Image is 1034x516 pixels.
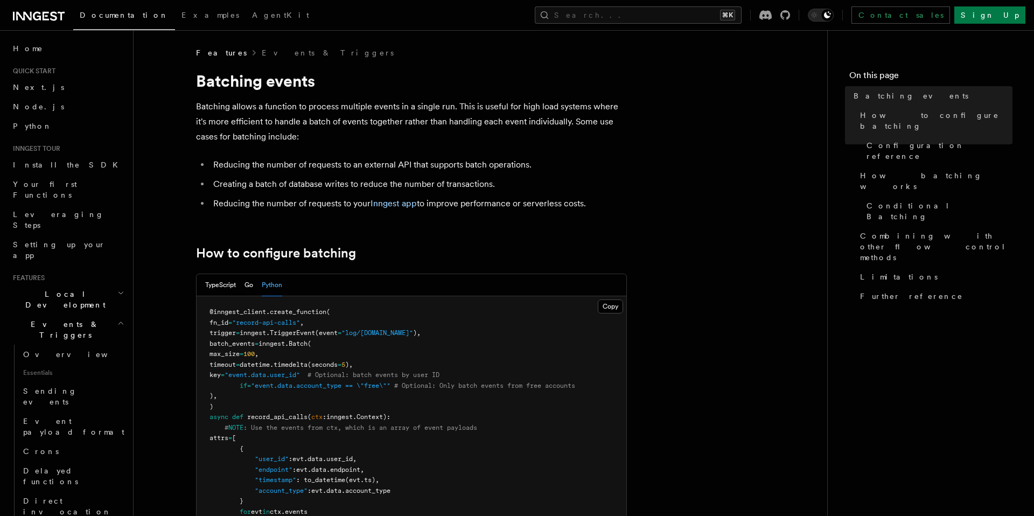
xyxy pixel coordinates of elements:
[9,289,117,310] span: Local Development
[308,413,311,421] span: (
[413,329,421,337] span: ),
[323,487,326,494] span: .
[867,200,1012,222] span: Conditional Batching
[292,466,296,473] span: :
[856,287,1012,306] a: Further reference
[338,329,341,337] span: =
[209,392,217,400] span: ),
[326,487,341,494] span: data
[240,508,251,515] span: for
[394,382,575,389] span: # Optional: Only batch events from free accounts
[598,299,623,313] button: Copy
[255,350,258,358] span: ,
[23,417,124,436] span: Event payload format
[860,231,1012,263] span: Combining with other flow control methods
[258,340,289,347] span: inngest.
[954,6,1025,24] a: Sign Up
[209,350,240,358] span: max_size
[243,424,477,431] span: : Use the events from ctx, which is an array of event payloads
[240,445,243,452] span: {
[240,497,243,505] span: }
[80,11,169,19] span: Documentation
[849,86,1012,106] a: Batching events
[209,308,266,316] span: @inngest_client
[255,487,308,494] span: "account_type"
[196,47,247,58] span: Features
[311,413,323,421] span: ctx
[860,291,963,302] span: Further reference
[232,434,236,442] span: [
[9,155,127,175] a: Install the SDK
[23,387,77,406] span: Sending events
[304,476,345,484] span: to_datetime
[255,476,296,484] span: "timestamp"
[535,6,742,24] button: Search...⌘K
[289,455,292,463] span: :
[232,413,243,421] span: def
[240,361,274,368] span: datetime.
[285,508,308,515] span: events
[9,319,117,340] span: Events & Triggers
[225,424,228,431] span: #
[175,3,246,29] a: Examples
[19,461,127,491] a: Delayed functions
[19,364,127,381] span: Essentials
[243,350,255,358] span: 100
[19,381,127,412] a: Sending events
[19,412,127,442] a: Event payload format
[9,274,45,282] span: Features
[862,196,1012,226] a: Conditional Batching
[181,11,239,19] span: Examples
[315,329,338,337] span: (event
[849,69,1012,86] h4: On this page
[228,424,243,431] span: NOTE
[341,329,413,337] span: "log/[DOMAIN_NAME]"
[323,413,326,421] span: :
[308,466,311,473] span: .
[247,413,308,421] span: record_api_calls
[357,413,390,421] span: Context):
[251,508,262,515] span: evt
[210,196,627,211] li: Reducing the number of requests to your to improve performance or serverless costs.
[270,308,326,316] span: create_function
[9,97,127,116] a: Node.js
[9,315,127,345] button: Events & Triggers
[205,274,236,296] button: TypeScript
[9,235,127,265] a: Setting up your app
[308,361,338,368] span: (seconds
[296,466,308,473] span: evt
[860,170,1012,192] span: How batching works
[23,350,134,359] span: Overview
[240,329,270,337] span: inngest.
[308,455,323,463] span: data
[262,508,270,515] span: in
[341,361,345,368] span: 5
[209,413,228,421] span: async
[860,271,938,282] span: Limitations
[209,319,228,326] span: fn_id
[353,413,357,421] span: .
[308,487,311,494] span: :
[326,308,330,316] span: (
[196,246,356,261] a: How to configure batching
[281,508,285,515] span: .
[240,382,251,389] span: if=
[289,340,308,347] span: Batch
[856,267,1012,287] a: Limitations
[9,116,127,136] a: Python
[856,226,1012,267] a: Combining with other flow control methods
[13,161,124,169] span: Install the SDK
[270,329,315,337] span: TriggerEvent
[856,106,1012,136] a: How to configure batching
[9,78,127,97] a: Next.js
[228,319,232,326] span: =
[196,71,627,90] h1: Batching events
[236,361,240,368] span: =
[255,340,258,347] span: =
[292,455,304,463] span: evt
[246,3,316,29] a: AgentKit
[860,110,1012,131] span: How to configure batching
[371,198,417,208] a: Inngest app
[867,140,1012,162] span: Configuration reference
[326,455,353,463] span: user_id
